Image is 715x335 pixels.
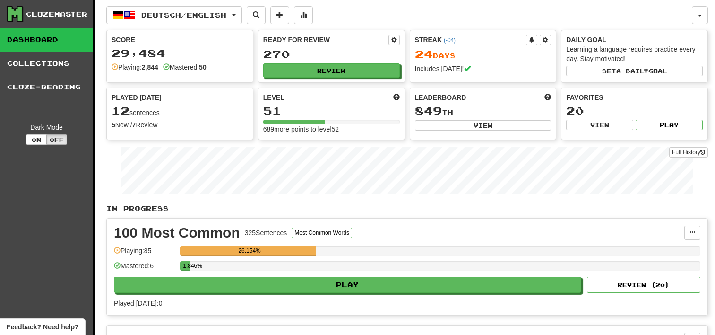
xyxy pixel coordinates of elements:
div: 689 more points to level 52 [263,124,400,134]
span: Score more points to level up [393,93,400,102]
span: Leaderboard [415,93,466,102]
div: 29,484 [112,47,248,59]
span: a daily [616,68,648,74]
button: More stats [294,6,313,24]
div: 20 [566,105,703,117]
div: Playing: [112,62,158,72]
div: Clozemaster [26,9,87,19]
span: Level [263,93,284,102]
div: 270 [263,48,400,60]
div: Dark Mode [7,123,86,132]
div: 51 [263,105,400,117]
div: Day s [415,48,551,61]
button: View [415,120,551,131]
span: Deutsch / English [141,11,226,19]
div: Streak [415,35,526,44]
div: Ready for Review [263,35,388,44]
a: Full History [669,147,708,158]
button: Most Common Words [292,228,352,238]
span: This week in points, UTC [544,93,551,102]
span: 12 [112,104,129,117]
button: On [26,134,47,145]
div: Daily Goal [566,35,703,44]
button: Play [114,277,581,293]
div: 1.846% [183,261,190,271]
button: Review [263,63,400,78]
strong: 5 [112,121,115,129]
div: 26.154% [183,246,316,256]
p: In Progress [106,204,708,213]
div: New / Review [112,120,248,130]
div: th [415,105,551,117]
div: Playing: 85 [114,246,175,262]
div: sentences [112,105,248,117]
button: View [566,120,633,130]
div: Favorites [566,93,703,102]
div: Includes [DATE]! [415,64,551,73]
strong: 50 [199,63,207,71]
span: Open feedback widget [7,322,78,332]
div: Learning a language requires practice every day. Stay motivated! [566,44,703,63]
strong: 7 [132,121,136,129]
button: Search sentences [247,6,266,24]
button: Seta dailygoal [566,66,703,76]
button: Deutsch/English [106,6,242,24]
button: Add sentence to collection [270,6,289,24]
div: 100 Most Common [114,226,240,240]
span: Played [DATE]: 0 [114,300,162,307]
button: Play [636,120,703,130]
span: Played [DATE] [112,93,162,102]
a: (-04) [444,37,456,44]
button: Off [46,134,67,145]
div: Mastered: [163,62,207,72]
span: 849 [415,104,442,117]
span: 24 [415,47,433,61]
div: 325 Sentences [245,228,287,238]
strong: 2,844 [142,63,158,71]
div: Mastered: 6 [114,261,175,277]
div: Score [112,35,248,44]
button: Review (20) [587,277,700,293]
